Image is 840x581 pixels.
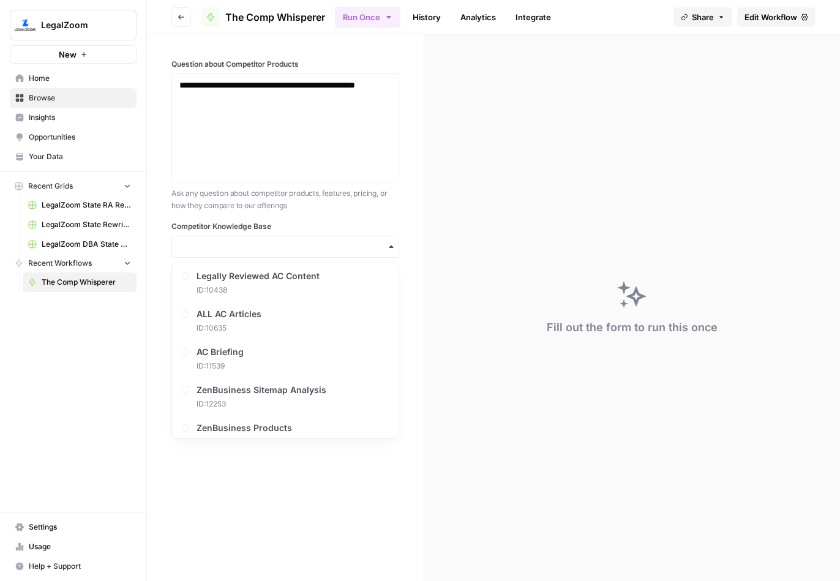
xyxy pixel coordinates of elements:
span: ID: 12287 [197,437,292,448]
span: ID: 11539 [197,361,244,372]
a: Opportunities [10,127,137,147]
a: Usage [10,537,137,557]
span: Home [29,73,131,84]
button: Run Once [335,7,400,28]
span: Recent Workflows [28,258,92,269]
span: ZenBusiness Products [197,422,292,434]
span: Usage [29,541,131,552]
a: Analytics [453,7,503,27]
span: LegalZoom [41,19,115,31]
span: Browse [29,92,131,103]
p: Select the knowledge base containing competitor product pages and documentation [171,263,399,287]
span: ID: 10635 [197,323,261,334]
a: LegalZoom State RA Rewrites [23,195,137,215]
span: Help + Support [29,561,131,572]
span: ID: 12253 [197,399,326,410]
div: Fill out the form to run this once [547,319,718,336]
a: LegalZoom State Rewrites INC [23,215,137,234]
p: Ask any question about competitor products, features, pricing, or how they compare to our offerings [171,187,399,211]
span: Your Data [29,151,131,162]
button: Recent Grids [10,177,137,195]
span: Share [692,11,714,23]
a: History [405,7,448,27]
span: AC Briefing [197,346,244,358]
span: Opportunities [29,132,131,143]
span: ID: 10438 [197,285,320,296]
span: LegalZoom DBA State Articles [42,239,131,250]
span: Recent Grids [28,181,73,192]
button: Help + Support [10,557,137,576]
span: Edit Workflow [744,11,797,23]
span: Legally Reviewed AC Content [197,270,320,282]
span: New [59,48,77,61]
button: Workspace: LegalZoom [10,10,137,40]
span: Settings [29,522,131,533]
button: New [10,45,137,64]
button: Recent Workflows [10,254,137,272]
span: The Comp Whisperer [225,10,325,24]
button: Share [673,7,732,27]
a: The Comp Whisperer [23,272,137,292]
a: Your Data [10,147,137,167]
span: Insights [29,112,131,123]
a: Insights [10,108,137,127]
img: LegalZoom Logo [14,14,36,36]
a: Home [10,69,137,88]
span: LegalZoom State RA Rewrites [42,200,131,211]
a: The Comp Whisperer [201,7,325,27]
a: Browse [10,88,137,108]
span: LegalZoom State Rewrites INC [42,219,131,230]
a: Settings [10,517,137,537]
a: Integrate [508,7,558,27]
span: ZenBusiness Sitemap Analysis [197,384,326,396]
label: Question about Competitor Products [171,59,399,70]
label: Competitor Knowledge Base [171,221,399,232]
span: The Comp Whisperer [42,277,131,288]
a: Edit Workflow [737,7,816,27]
a: LegalZoom DBA State Articles [23,234,137,254]
span: ALL AC Articles [197,308,261,320]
